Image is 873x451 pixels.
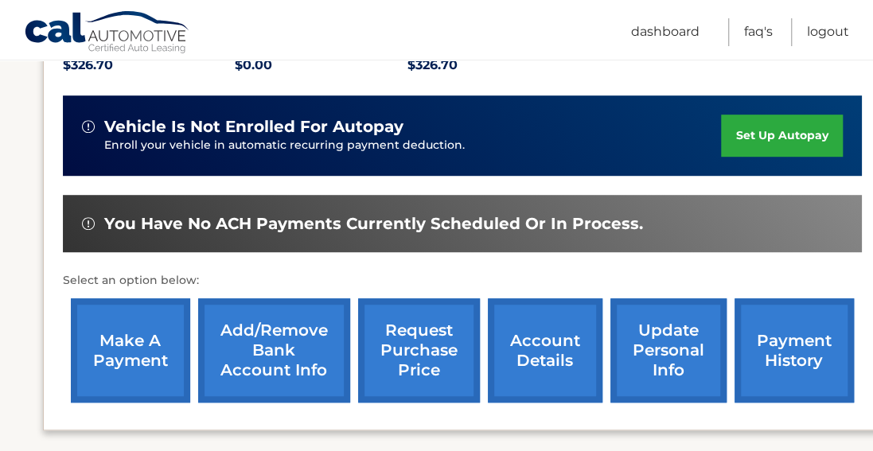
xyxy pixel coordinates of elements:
[744,18,773,46] a: FAQ's
[82,217,95,230] img: alert-white.svg
[631,18,700,46] a: Dashboard
[104,214,643,234] span: You have no ACH payments currently scheduled or in process.
[63,54,236,76] p: $326.70
[24,10,191,56] a: Cal Automotive
[63,271,862,290] p: Select an option below:
[488,298,602,402] a: account details
[235,54,407,76] p: $0.00
[610,298,727,402] a: update personal info
[735,298,854,402] a: payment history
[807,18,849,46] a: Logout
[104,137,722,154] p: Enroll your vehicle in automatic recurring payment deduction.
[82,120,95,133] img: alert-white.svg
[71,298,190,402] a: make a payment
[358,298,480,402] a: request purchase price
[198,298,350,402] a: Add/Remove bank account info
[104,117,403,137] span: vehicle is not enrolled for autopay
[721,115,842,157] a: set up autopay
[407,54,580,76] p: $326.70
